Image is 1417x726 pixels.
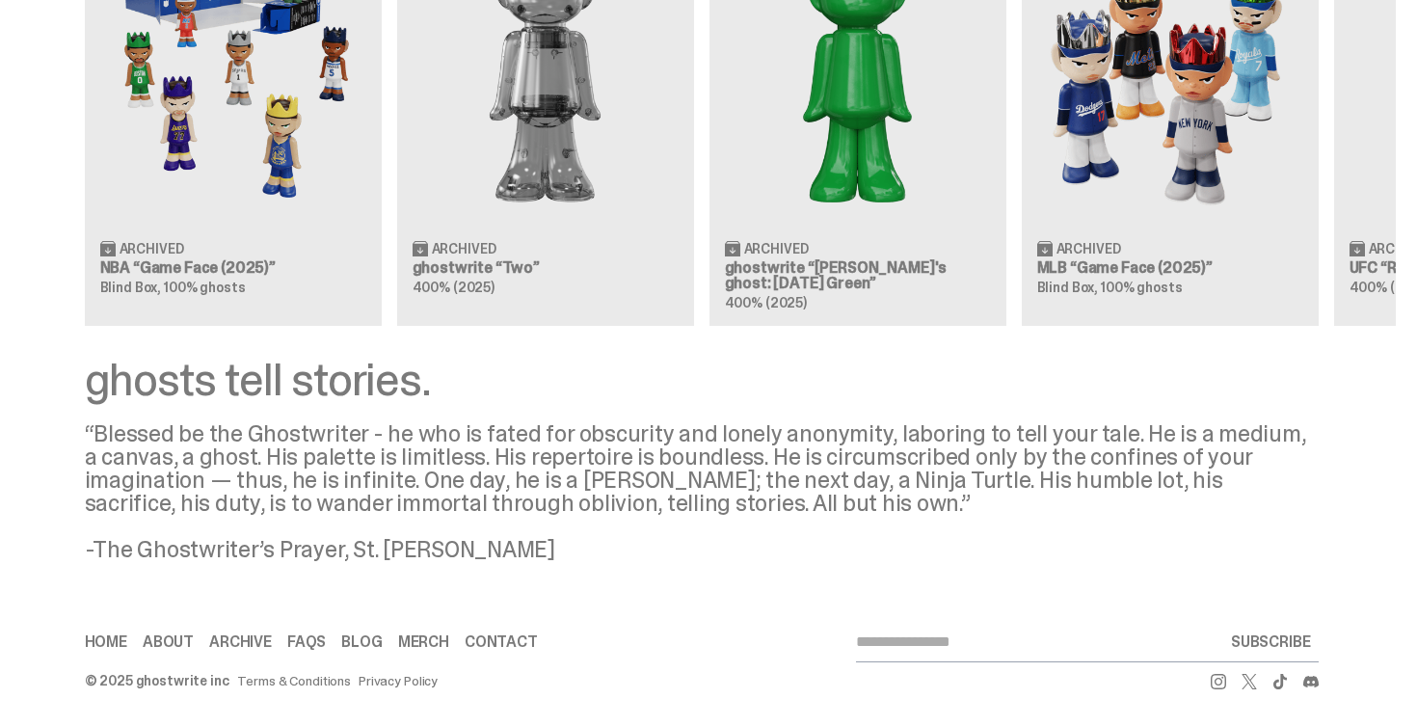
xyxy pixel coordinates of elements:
span: Archived [432,242,496,255]
h3: NBA “Game Face (2025)” [100,260,366,276]
div: “Blessed be the Ghostwriter - he who is fated for obscurity and lonely anonymity, laboring to tel... [85,422,1319,561]
span: 400% (2025) [725,294,807,311]
a: Blog [341,634,382,650]
span: Archived [120,242,184,255]
span: Archived [1056,242,1121,255]
h3: ghostwrite “Two” [413,260,679,276]
span: 100% ghosts [164,279,245,296]
a: Contact [465,634,538,650]
div: © 2025 ghostwrite inc [85,674,229,687]
a: Merch [398,634,449,650]
span: Blind Box, [100,279,162,296]
h3: MLB “Game Face (2025)” [1037,260,1303,276]
a: Privacy Policy [359,674,438,687]
div: ghosts tell stories. [85,357,1319,403]
a: Terms & Conditions [237,674,351,687]
span: Archived [744,242,809,255]
button: SUBSCRIBE [1223,623,1319,661]
span: 400% (2025) [413,279,495,296]
span: 100% ghosts [1101,279,1182,296]
a: FAQs [287,634,326,650]
a: Archive [209,634,272,650]
h3: ghostwrite “[PERSON_NAME]'s ghost: [DATE] Green” [725,260,991,291]
a: About [143,634,194,650]
a: Home [85,634,127,650]
span: Blind Box, [1037,279,1099,296]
